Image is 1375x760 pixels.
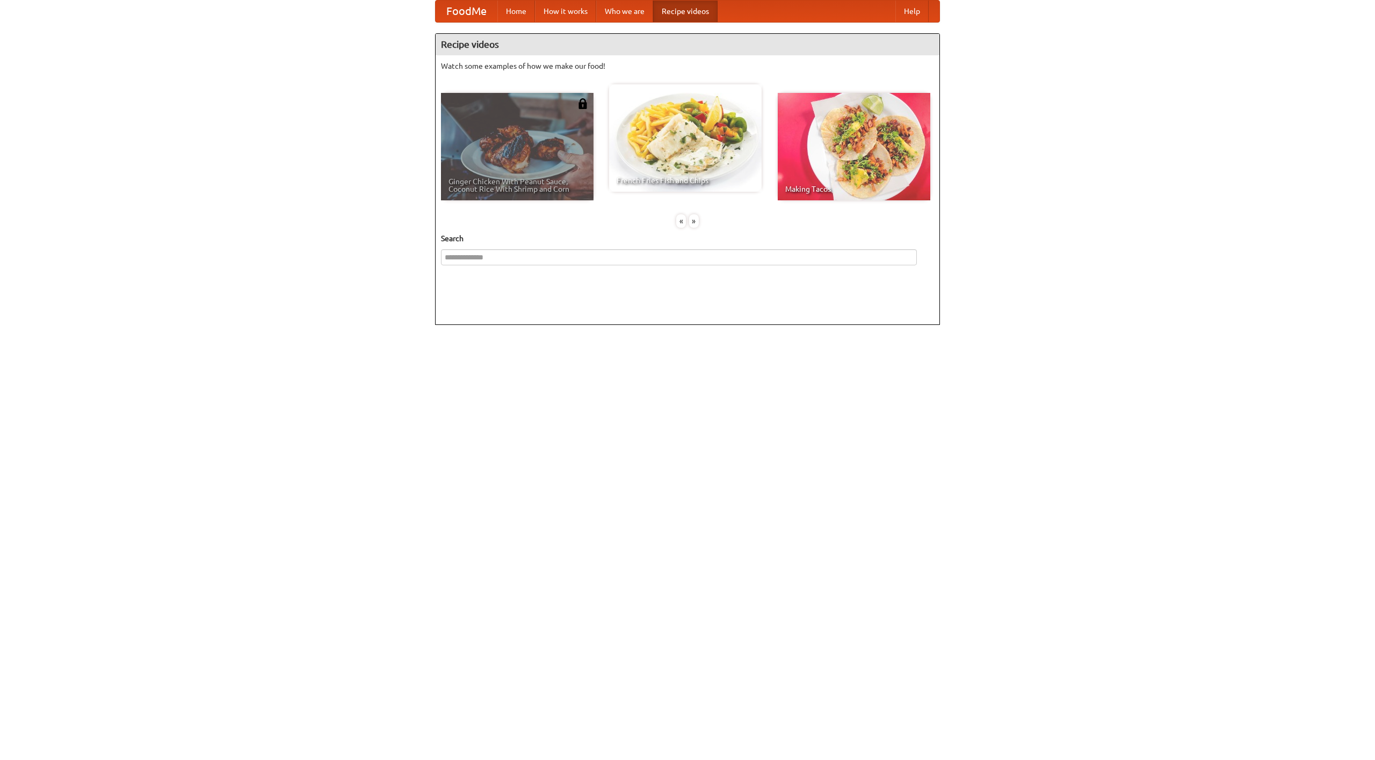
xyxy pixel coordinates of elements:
span: Making Tacos [785,185,923,193]
h5: Search [441,233,934,244]
p: Watch some examples of how we make our food! [441,61,934,71]
a: How it works [535,1,596,22]
a: Recipe videos [653,1,718,22]
div: » [689,214,699,228]
a: FoodMe [436,1,497,22]
span: French Fries Fish and Chips [617,177,754,184]
a: French Fries Fish and Chips [609,84,762,192]
a: Home [497,1,535,22]
h4: Recipe videos [436,34,939,55]
a: Help [895,1,929,22]
div: « [676,214,686,228]
a: Who we are [596,1,653,22]
a: Making Tacos [778,93,930,200]
img: 483408.png [577,98,588,109]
